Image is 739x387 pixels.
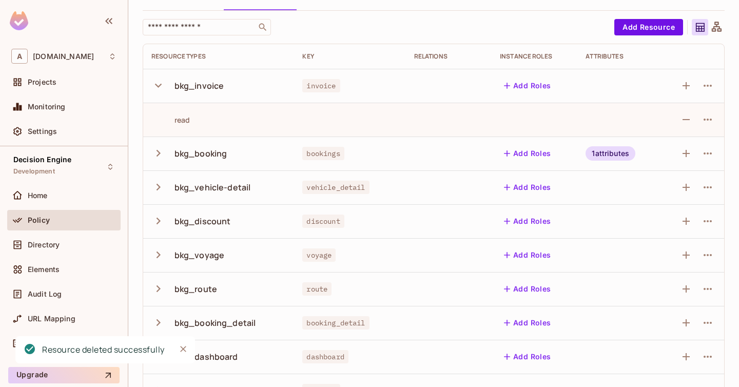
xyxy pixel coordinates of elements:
div: bkg_dashboard [174,351,238,362]
span: Settings [28,127,57,136]
span: Audit Log [28,290,62,298]
div: bkg_invoice [174,80,224,91]
span: Development [13,167,55,176]
span: Projects [28,78,56,86]
span: dashboard [302,350,348,363]
button: Add Roles [500,315,555,331]
button: Add Roles [500,179,555,196]
span: A [11,49,28,64]
button: Add Roles [500,349,555,365]
button: Add Resource [614,19,683,35]
div: bkg_vehicle-detail [174,182,251,193]
img: SReyMgAAAABJRU5ErkJggg== [10,11,28,30]
span: bookings [302,147,344,160]
button: Close [176,341,191,357]
div: Instance roles [500,52,569,61]
span: voyage [302,248,336,262]
button: Add Roles [500,213,555,229]
div: bkg_route [174,283,217,295]
span: Workspace: abclojistik.com [33,52,94,61]
span: discount [302,215,344,228]
div: bkg_booking [174,148,227,159]
button: Add Roles [500,78,555,94]
span: Decision Engine [13,156,71,164]
button: Add Roles [500,247,555,263]
span: Elements [28,265,60,274]
span: Policy [28,216,50,224]
button: Add Roles [500,145,555,162]
div: Key [302,52,397,61]
span: Directory [28,241,60,249]
span: Home [28,191,48,200]
div: read [151,115,190,125]
button: Add Roles [500,281,555,297]
span: vehicle_detail [302,181,369,194]
div: bkg_booking_detail [174,317,256,328]
div: Attributes [586,52,655,61]
div: Resource deleted successfully [42,343,165,356]
span: Monitoring [28,103,66,111]
div: Relations [414,52,483,61]
div: 1 attributes [586,146,635,161]
span: URL Mapping [28,315,75,323]
span: booking_detail [302,316,369,330]
span: invoice [302,79,340,92]
div: Resource Types [151,52,286,61]
div: bkg_discount [174,216,231,227]
div: bkg_voyage [174,249,225,261]
span: route [302,282,332,296]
